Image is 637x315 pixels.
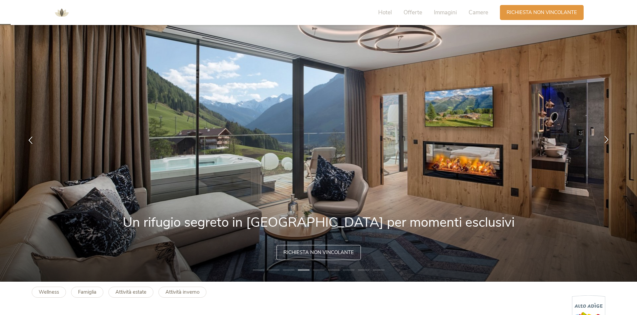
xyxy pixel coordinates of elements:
[283,249,354,256] span: Richiesta non vincolante
[108,287,153,298] a: Attività estate
[32,287,66,298] a: Wellness
[52,3,72,23] img: AMONTI & LUNARIS Wellnessresort
[71,287,103,298] a: Famiglia
[507,9,577,16] span: Richiesta non vincolante
[39,289,59,295] b: Wellness
[469,9,488,16] span: Camere
[158,287,206,298] a: Attività inverno
[115,289,146,295] b: Attività estate
[404,9,422,16] span: Offerte
[78,289,96,295] b: Famiglia
[165,289,199,295] b: Attività inverno
[434,9,457,16] span: Immagini
[52,10,72,15] a: AMONTI & LUNARIS Wellnessresort
[378,9,392,16] span: Hotel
